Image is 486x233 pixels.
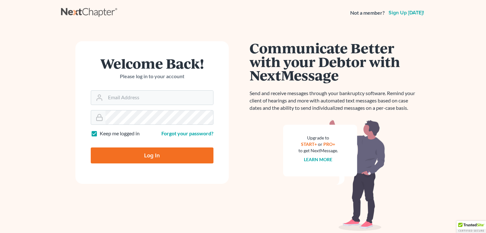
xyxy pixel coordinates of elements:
div: Upgrade to [298,135,338,141]
a: Sign up [DATE]! [387,10,425,15]
h1: Communicate Better with your Debtor with NextMessage [250,41,419,82]
label: Keep me logged in [100,130,140,137]
input: Email Address [105,91,213,105]
div: TrustedSite Certified [457,221,486,233]
a: Learn more [304,157,332,162]
strong: Not a member? [350,9,385,17]
img: nextmessage_bg-59042aed3d76b12b5cd301f8e5b87938c9018125f34e5fa2b7a6b67550977c72.svg [283,119,385,231]
span: or [318,141,322,147]
a: PRO+ [323,141,335,147]
h1: Welcome Back! [91,56,213,70]
a: START+ [301,141,317,147]
input: Log In [91,147,213,163]
p: Send and receive messages through your bankruptcy software. Remind your client of hearings and mo... [250,90,419,112]
div: to get NextMessage. [298,147,338,154]
p: Please log in to your account [91,73,213,80]
a: Forgot your password? [161,130,213,136]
